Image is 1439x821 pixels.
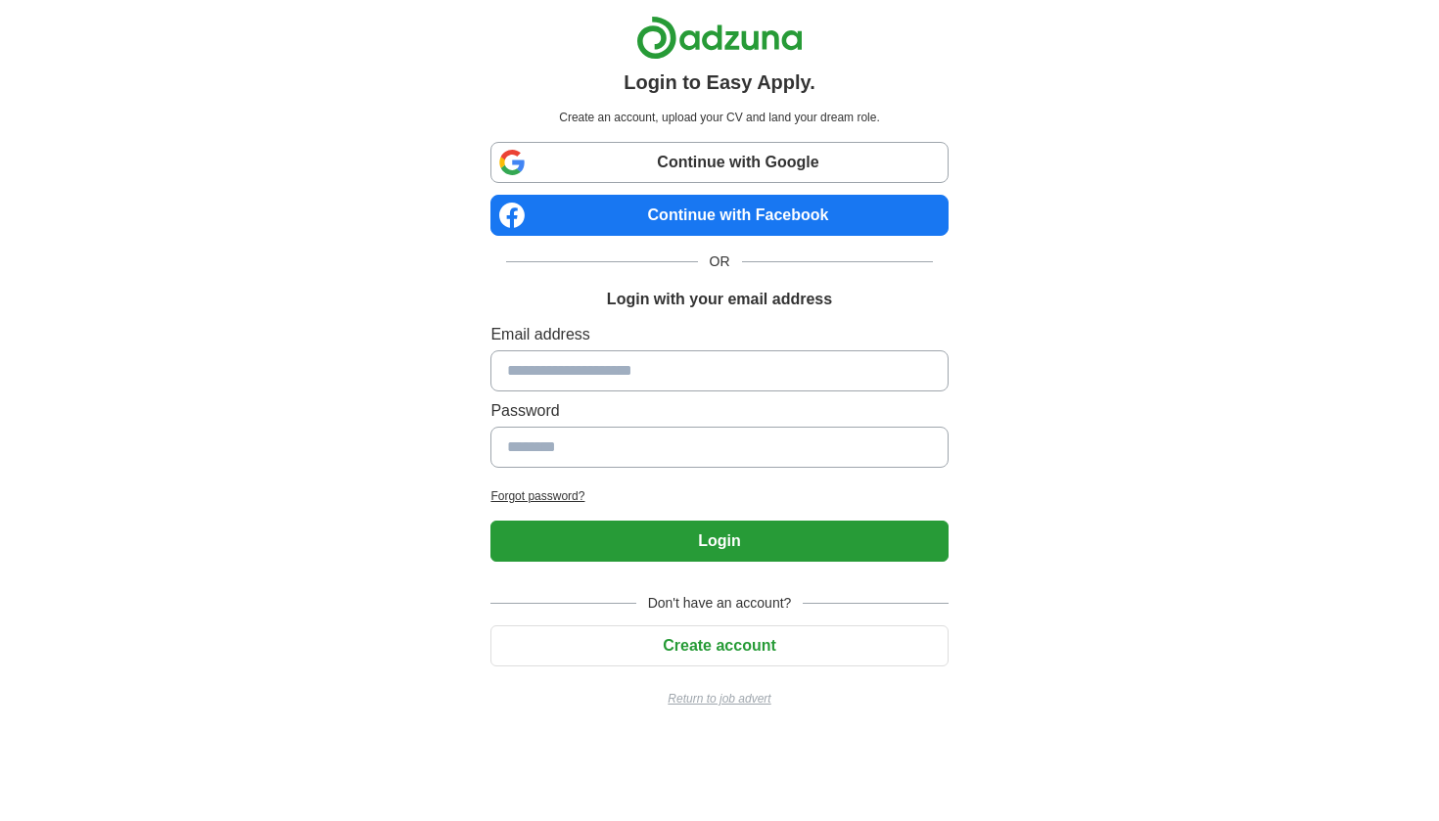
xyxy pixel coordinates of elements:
p: Create an account, upload your CV and land your dream role. [494,109,944,126]
a: Forgot password? [490,487,948,505]
span: OR [698,251,742,272]
h1: Login with your email address [607,288,832,311]
button: Login [490,521,948,562]
a: Continue with Google [490,142,948,183]
img: Adzuna logo [636,16,803,60]
button: Create account [490,625,948,666]
h1: Login to Easy Apply. [624,68,815,97]
span: Don't have an account? [636,593,804,614]
label: Password [490,399,948,423]
a: Create account [490,637,948,654]
a: Continue with Facebook [490,195,948,236]
label: Email address [490,323,948,346]
a: Return to job advert [490,690,948,707]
